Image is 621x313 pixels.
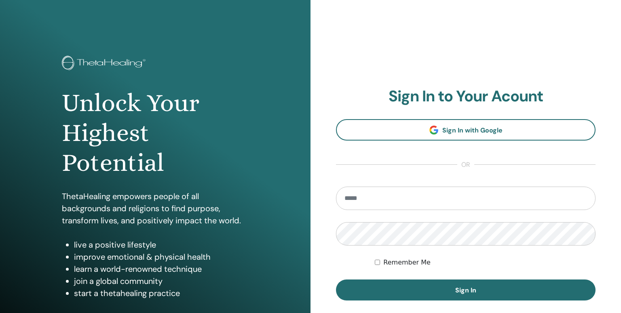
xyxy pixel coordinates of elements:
li: improve emotional & physical health [74,251,249,263]
p: ThetaHealing empowers people of all backgrounds and religions to find purpose, transform lives, a... [62,190,249,227]
span: Sign In with Google [442,126,503,134]
a: Sign In with Google [336,119,596,141]
div: Keep me authenticated indefinitely or until I manually logout [375,258,596,267]
li: live a positive lifestyle [74,239,249,251]
li: join a global community [74,275,249,287]
label: Remember Me [383,258,431,267]
button: Sign In [336,279,596,300]
span: Sign In [455,286,476,294]
span: or [457,160,474,170]
li: learn a world-renowned technique [74,263,249,275]
li: start a thetahealing practice [74,287,249,299]
h2: Sign In to Your Acount [336,87,596,106]
h1: Unlock Your Highest Potential [62,88,249,178]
